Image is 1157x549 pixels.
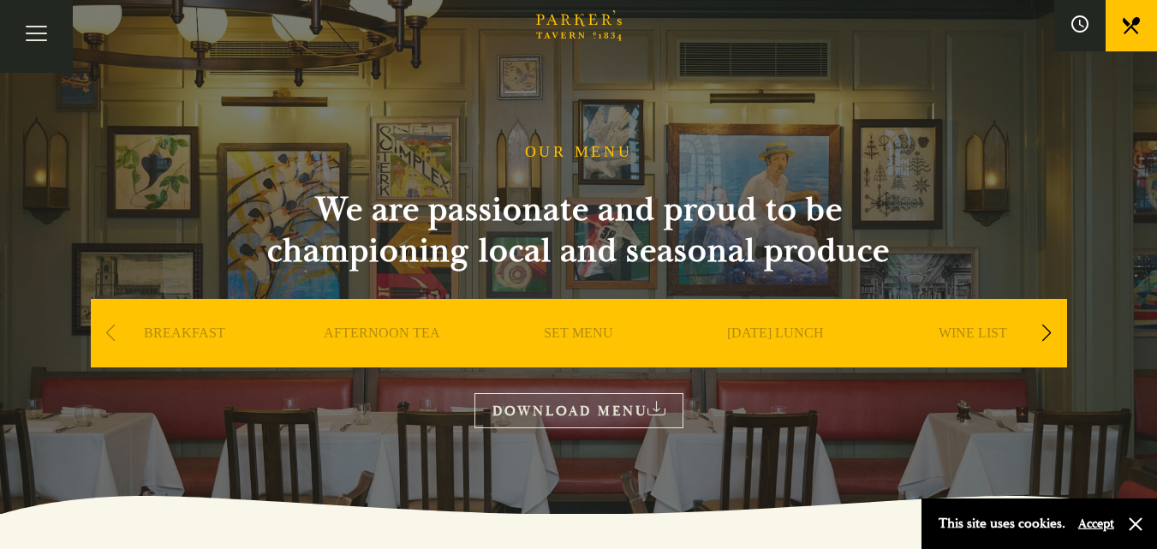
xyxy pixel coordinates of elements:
[324,325,440,393] a: AFTERNOON TEA
[1035,314,1059,352] div: Next slide
[939,511,1065,536] p: This site uses cookies.
[91,299,279,419] div: 1 / 9
[879,299,1067,419] div: 5 / 9
[1078,516,1114,532] button: Accept
[485,299,673,419] div: 3 / 9
[544,325,613,393] a: SET MENU
[236,189,921,272] h2: We are passionate and proud to be championing local and seasonal produce
[99,314,122,352] div: Previous slide
[525,143,633,162] h1: OUR MENU
[474,393,683,428] a: DOWNLOAD MENU
[1127,516,1144,533] button: Close and accept
[727,325,824,393] a: [DATE] LUNCH
[682,299,870,419] div: 4 / 9
[939,325,1007,393] a: WINE LIST
[288,299,476,419] div: 2 / 9
[144,325,225,393] a: BREAKFAST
